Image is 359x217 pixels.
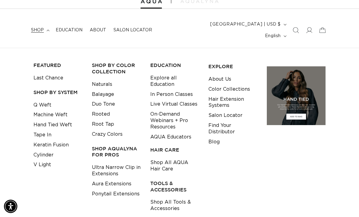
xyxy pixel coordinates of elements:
[150,158,199,174] a: Shop All AQUA Hair Care
[150,73,199,89] a: Explore all Education
[208,84,250,94] a: Color Collections
[265,33,281,39] span: English
[33,130,51,140] a: Tape In
[31,27,44,33] span: shop
[52,24,86,37] a: Education
[4,200,17,213] div: Accessibility Menu
[113,27,152,33] span: Salon Locator
[150,180,199,193] h3: TOOLS & ACCESSORIES
[208,110,242,121] a: Salon Locator
[90,27,106,33] span: About
[33,62,82,68] h3: FEATURED
[92,79,112,89] a: Naturals
[150,109,199,132] a: On-Demand Webinars + Pro Resources
[92,189,140,199] a: Ponytail Extensions
[33,150,54,160] a: Cylinder
[110,24,156,37] a: Salon Locator
[261,30,289,42] button: English
[207,19,289,30] button: [GEOGRAPHIC_DATA] | USD $
[92,145,141,158] h3: Shop AquaLyna for Pros
[33,110,68,120] a: Machine Weft
[92,109,110,119] a: Rooted
[208,74,231,84] a: About Us
[27,24,52,37] summary: shop
[92,119,114,129] a: Root Tap
[33,73,63,83] a: Last Chance
[33,120,72,130] a: Hand Tied Weft
[92,89,114,100] a: Balayage
[92,179,131,189] a: Aura Extensions
[150,89,193,100] a: In Person Classes
[208,137,220,147] a: Blog
[210,21,281,28] span: [GEOGRAPHIC_DATA] | USD $
[150,197,199,214] a: Shop All Tools & Accessories
[33,89,82,96] h3: SHOP BY SYSTEM
[208,121,257,137] a: Find Your Distributor
[289,23,302,37] summary: Search
[33,100,51,110] a: Q Weft
[208,94,257,111] a: Hair Extension Systems
[150,147,199,153] h3: HAIR CARE
[92,129,123,139] a: Crazy Colors
[92,99,115,109] a: Duo Tone
[92,62,141,75] h3: Shop by Color Collection
[33,140,69,150] a: Keratin Fusion
[150,99,197,109] a: Live Virtual Classes
[150,62,199,68] h3: EDUCATION
[56,27,82,33] span: Education
[208,63,257,70] h3: EXPLORE
[33,160,51,170] a: V Light
[92,163,141,179] a: Ultra Narrow Clip in Extensions
[86,24,110,37] a: About
[329,188,359,217] iframe: Chat Widget
[150,132,191,142] a: AQUA Educators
